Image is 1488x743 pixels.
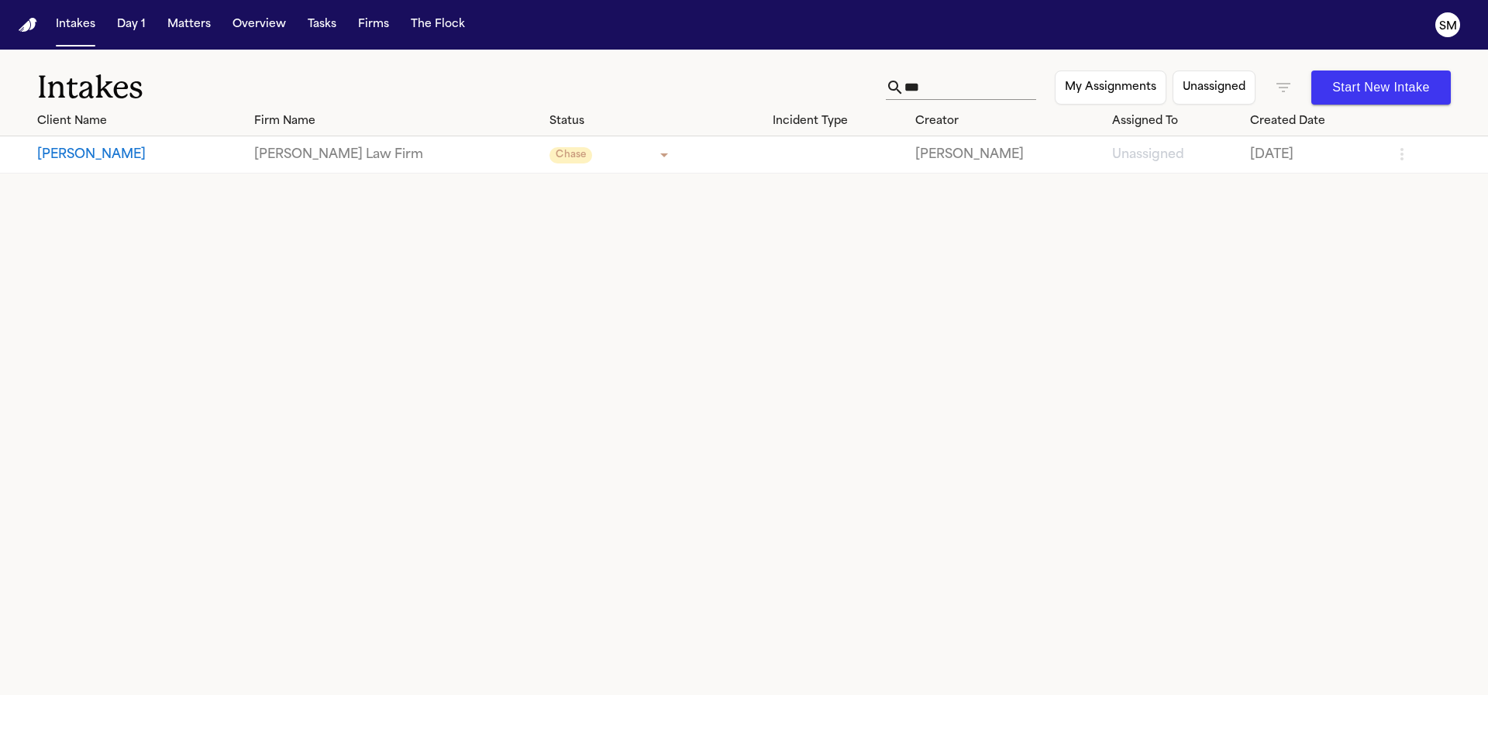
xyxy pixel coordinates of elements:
[1173,71,1255,105] button: Unassigned
[915,113,1100,129] div: Creator
[1112,146,1238,164] a: View details for Zoe Mckay
[915,146,1100,164] a: View details for Zoe Mckay
[37,146,242,164] button: View details for Zoe Mckay
[161,11,217,39] button: Matters
[1112,149,1184,161] span: Unassigned
[549,147,592,164] span: Chase
[1055,71,1166,105] button: My Assignments
[226,11,292,39] button: Overview
[1112,113,1238,129] div: Assigned To
[37,68,886,107] h1: Intakes
[1250,113,1380,129] div: Created Date
[549,113,759,129] div: Status
[549,144,673,166] div: Update intake status
[773,113,903,129] div: Incident Type
[405,11,471,39] button: The Flock
[111,11,152,39] button: Day 1
[1250,146,1380,164] a: View details for Zoe Mckay
[254,113,538,129] div: Firm Name
[1311,71,1451,105] button: Start New Intake
[352,11,395,39] button: Firms
[50,11,102,39] button: Intakes
[254,146,538,164] a: View details for Zoe Mckay
[19,18,37,33] a: Home
[19,18,37,33] img: Finch Logo
[37,113,242,129] div: Client Name
[301,11,343,39] button: Tasks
